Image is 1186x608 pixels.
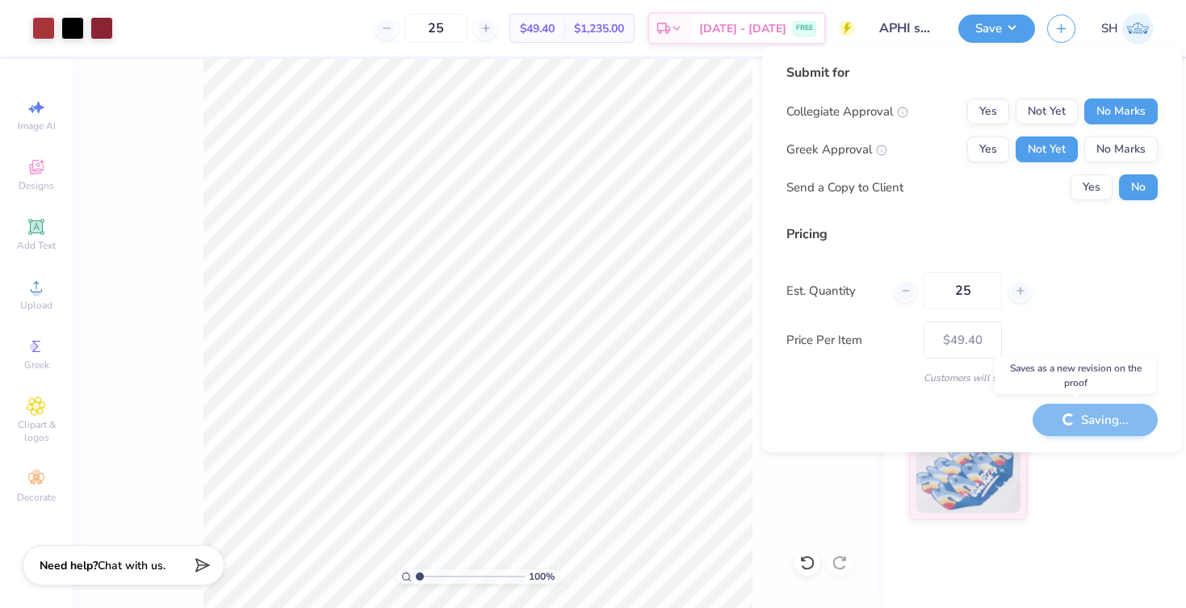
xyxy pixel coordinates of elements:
[17,491,56,504] span: Decorate
[1101,19,1118,38] span: SH
[995,357,1156,394] div: Saves as a new revision on the proof
[786,371,1158,385] div: Customers will see this price on HQ.
[18,120,56,132] span: Image AI
[1119,174,1158,200] button: No
[786,282,882,300] label: Est. Quantity
[967,136,1009,162] button: Yes
[40,558,98,573] strong: Need help?
[967,99,1009,124] button: Yes
[958,15,1035,43] button: Save
[924,272,1002,309] input: – –
[8,418,65,444] span: Clipart & logos
[1016,99,1078,124] button: Not Yet
[17,239,56,252] span: Add Text
[574,20,624,37] span: $1,235.00
[98,558,166,573] span: Chat with us.
[916,432,1020,513] img: Standard
[786,140,887,159] div: Greek Approval
[19,179,54,192] span: Designs
[796,23,813,34] span: FREE
[529,569,555,584] span: 100 %
[1071,174,1113,200] button: Yes
[1084,136,1158,162] button: No Marks
[867,12,946,44] input: Untitled Design
[20,299,52,312] span: Upload
[1084,99,1158,124] button: No Marks
[786,63,1158,82] div: Submit for
[786,103,908,121] div: Collegiate Approval
[786,178,903,197] div: Send a Copy to Client
[404,14,467,43] input: – –
[1016,136,1078,162] button: Not Yet
[1122,13,1154,44] img: Sofia Hristidis
[520,20,555,37] span: $49.40
[699,20,786,37] span: [DATE] - [DATE]
[786,331,912,350] label: Price Per Item
[24,359,49,371] span: Greek
[786,224,1158,244] div: Pricing
[1101,13,1154,44] a: SH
